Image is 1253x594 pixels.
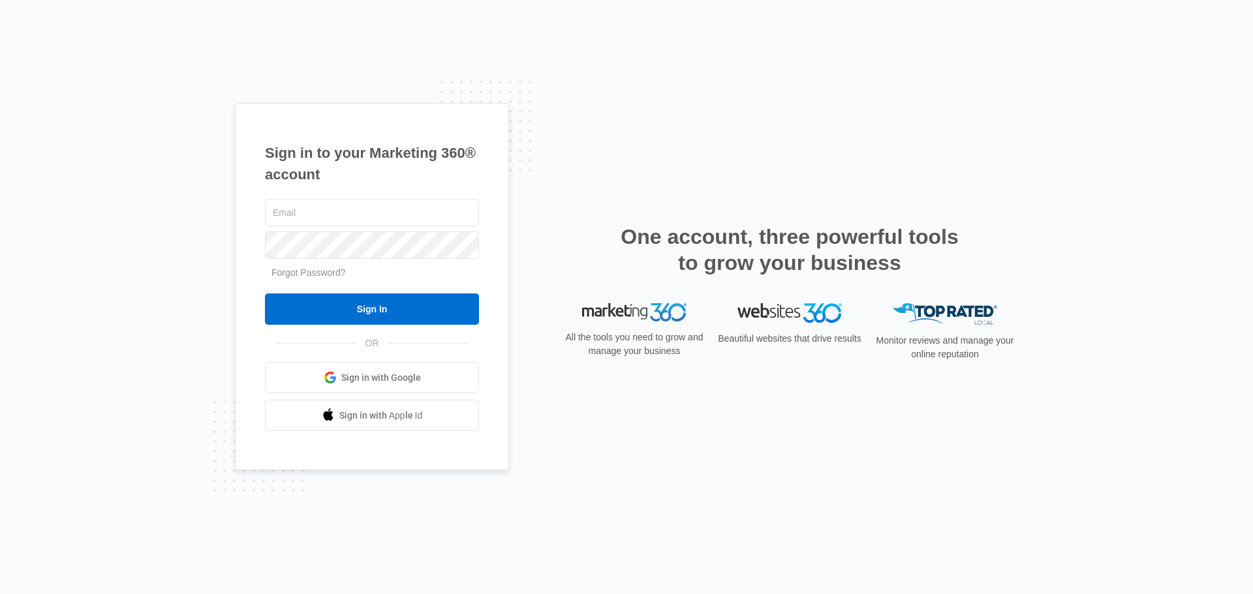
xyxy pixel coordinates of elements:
[271,267,346,278] a: Forgot Password?
[341,371,421,385] span: Sign in with Google
[717,332,863,346] p: Beautiful websites that drive results
[561,331,707,358] p: All the tools you need to grow and manage your business
[737,303,842,322] img: Websites 360
[265,142,479,185] h1: Sign in to your Marketing 360® account
[872,334,1018,361] p: Monitor reviews and manage your online reputation
[617,224,963,276] h2: One account, three powerful tools to grow your business
[339,409,423,423] span: Sign in with Apple Id
[265,199,479,226] input: Email
[265,293,479,325] input: Sign In
[265,362,479,393] a: Sign in with Google
[265,400,479,431] a: Sign in with Apple Id
[356,336,388,350] span: OR
[582,303,687,321] img: Marketing 360
[893,303,997,325] img: Top Rated Local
